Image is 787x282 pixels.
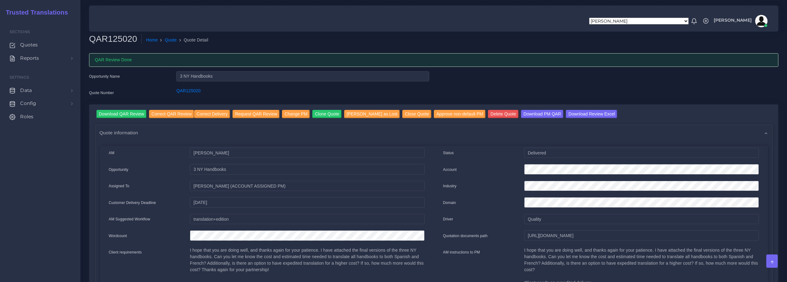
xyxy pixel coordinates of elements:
a: Quotes [5,38,76,51]
a: Trusted Translations [2,7,68,18]
input: [PERSON_NAME] as Lost [344,110,400,118]
a: Config [5,97,76,110]
input: Clone Quote [312,110,342,118]
input: Delete Quote [488,110,519,118]
h2: Trusted Translations [2,9,68,16]
li: Quote Detail [177,37,208,43]
input: Change PM [282,110,310,118]
a: Reports [5,52,76,65]
label: Opportunity Name [89,74,120,79]
label: Status [443,150,454,156]
input: Correct QAR Review [149,110,194,118]
label: Wordcount [109,233,127,239]
input: pm [190,181,424,191]
label: Quote Number [89,90,114,96]
label: AM Suggested Workflow [109,216,150,222]
label: Domain [443,200,456,206]
span: Reports [20,55,39,62]
h2: QAR125020 [89,34,142,44]
label: AM [109,150,114,156]
span: Settings [10,75,29,80]
label: Driver [443,216,453,222]
span: Roles [20,113,33,120]
a: Home [146,37,158,43]
div: QAR Review Done [89,53,778,67]
a: Data [5,84,76,97]
label: Assigned To [109,183,130,189]
input: Correct Delivery [194,110,230,118]
div: Quote information [95,125,772,141]
input: Close Quote [402,110,431,118]
a: QAR125020 [176,88,200,93]
p: I hope that you are doing well, and thanks again for your patience. I have attached the final ver... [190,247,424,273]
span: Quotes [20,41,38,48]
span: Quote information [100,129,138,136]
span: Data [20,87,32,94]
a: Roles [5,110,76,123]
input: Download Review Excel [566,110,617,118]
input: Approve non-default PM [434,110,485,118]
span: [PERSON_NAME] [714,18,752,22]
label: Customer Delivery Deadline [109,200,156,206]
label: Account [443,167,457,172]
label: Industry [443,183,457,189]
span: Sections [10,29,30,34]
input: Request QAR Review [233,110,280,118]
span: Config [20,100,36,107]
label: AM instructions to PM [443,249,480,255]
a: Quote [165,37,177,43]
label: Opportunity [109,167,129,172]
img: avatar [755,15,768,27]
input: Download PM QAR [521,110,563,118]
input: Download QAR Review [96,110,147,118]
a: [PERSON_NAME]avatar [711,15,770,27]
label: Client requirements [109,249,142,255]
label: Quotation documents path [443,233,488,239]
